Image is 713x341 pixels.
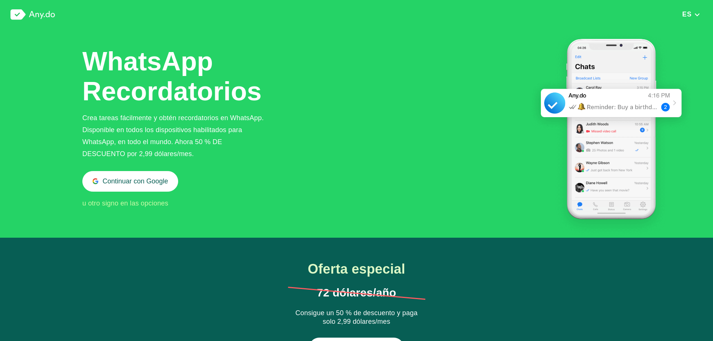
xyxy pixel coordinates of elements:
[295,309,418,327] div: Consigue un 50 % de descuento y paga solo 2,99 dólares/mes
[694,12,700,17] img: down
[82,112,264,160] div: Crea tareas fácilmente y obtén recordatorios en WhatsApp. Disponible en todos los dispositivos ha...
[287,262,426,277] h1: Oferta especial
[682,10,692,18] span: ES
[288,287,426,298] h1: 72 dólares/año
[680,10,703,18] button: ES
[531,29,692,238] img: WhatsApp Recordatorios
[82,46,221,106] h1: WhatsApp Recordatorios
[82,171,178,192] button: Continuar con Google
[82,200,168,207] span: u otro signo en las opciones
[10,9,55,20] img: logo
